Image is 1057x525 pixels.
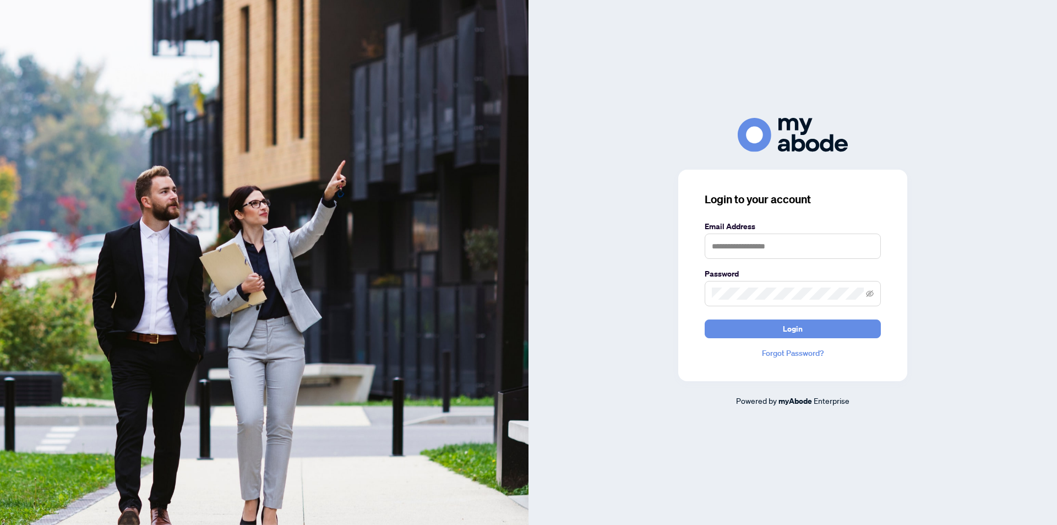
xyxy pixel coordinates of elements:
button: Login [705,320,881,338]
label: Email Address [705,220,881,232]
h3: Login to your account [705,192,881,207]
a: Forgot Password? [705,347,881,359]
label: Password [705,268,881,280]
span: Enterprise [814,396,849,405]
span: Powered by [736,396,777,405]
span: Login [783,320,803,338]
img: ma-logo [738,118,848,151]
a: myAbode [778,395,812,407]
span: eye-invisible [866,290,874,297]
